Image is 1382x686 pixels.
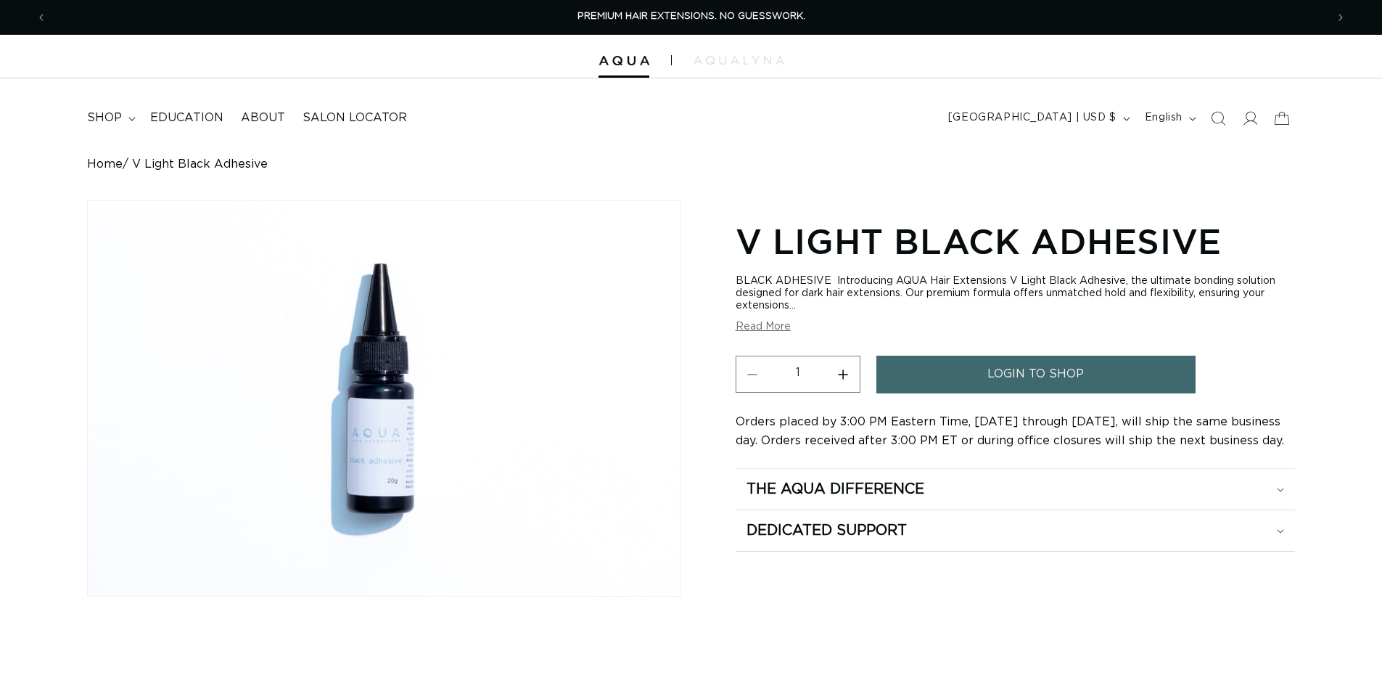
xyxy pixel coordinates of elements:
[987,356,1084,393] span: login to shop
[948,110,1116,126] span: [GEOGRAPHIC_DATA] | USD $
[87,158,1295,171] nav: breadcrumbs
[303,110,407,126] span: Salon Locator
[1202,102,1234,134] summary: Search
[132,158,268,171] span: V Light Black Adhesive
[87,200,681,626] media-gallery: Gallery Viewer
[736,469,1295,510] summary: The Aqua Difference
[746,521,907,540] h2: Dedicated Support
[736,275,1295,312] div: BLACK ADHESIVE Introducing AQUA Hair Extensions V Light Black Adhesive, the ultimate bonding solu...
[87,110,122,126] span: shop
[736,219,1295,264] h1: V Light Black Adhesive
[1325,4,1357,31] button: Next announcement
[577,12,805,21] span: PREMIUM HAIR EXTENSIONS. NO GUESSWORK.
[25,4,57,31] button: Previous announcement
[78,102,141,134] summary: shop
[736,510,1295,551] summary: Dedicated Support
[694,56,784,65] img: aqualyna.com
[736,321,791,333] button: Read More
[294,102,416,134] a: Salon Locator
[876,356,1196,393] a: login to shop
[87,158,123,171] a: Home
[241,110,285,126] span: About
[150,110,223,126] span: Education
[232,102,294,134] a: About
[736,416,1284,446] span: Orders placed by 3:00 PM Eastern Time, [DATE] through [DATE], will ship the same business day. Or...
[939,105,1136,132] button: [GEOGRAPHIC_DATA] | USD $
[1145,110,1182,126] span: English
[599,56,649,66] img: Aqua Hair Extensions
[1136,105,1202,132] button: English
[746,480,924,499] h2: The Aqua Difference
[141,102,232,134] a: Education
